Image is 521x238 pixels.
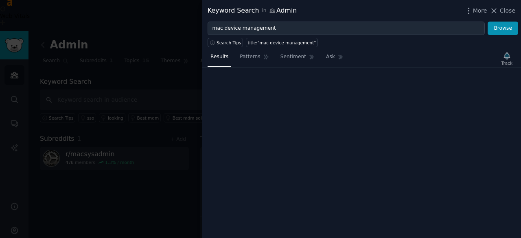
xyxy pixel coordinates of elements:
[208,6,297,16] div: Keyword Search Admin
[208,38,243,47] button: Search Tips
[248,40,316,46] div: title:"mac device management"
[326,53,335,61] span: Ask
[237,50,271,67] a: Patterns
[262,7,266,15] span: in
[488,22,518,35] button: Browse
[208,22,485,35] input: Try a keyword related to your business
[490,7,515,15] button: Close
[473,7,487,15] span: More
[240,53,260,61] span: Patterns
[210,53,228,61] span: Results
[217,40,241,46] span: Search Tips
[500,7,515,15] span: Close
[208,50,231,67] a: Results
[278,50,317,67] a: Sentiment
[323,50,346,67] a: Ask
[280,53,306,61] span: Sentiment
[246,38,318,47] a: title:"mac device management"
[464,7,487,15] button: More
